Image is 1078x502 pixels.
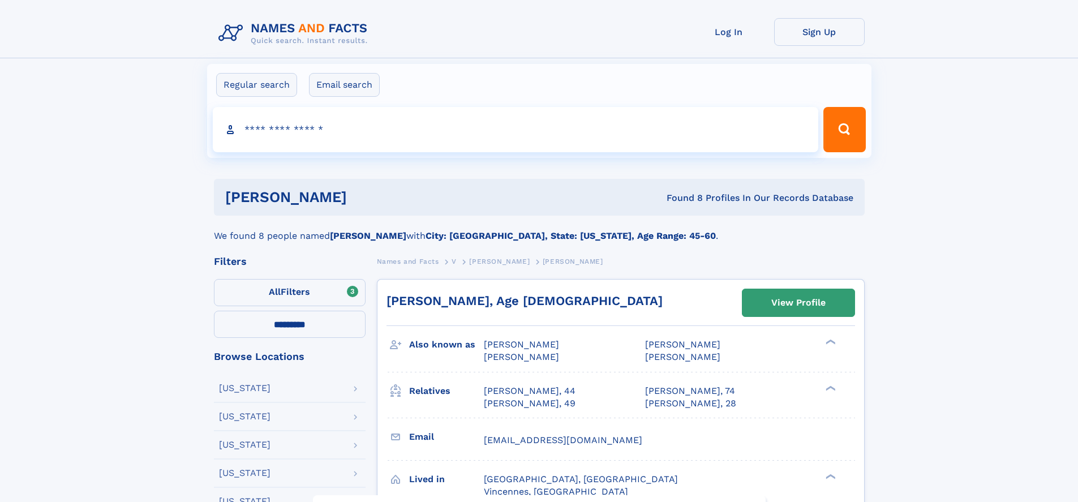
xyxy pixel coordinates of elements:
[742,289,854,316] a: View Profile
[774,18,865,46] a: Sign Up
[645,385,735,397] a: [PERSON_NAME], 74
[409,427,484,447] h3: Email
[823,384,836,392] div: ❯
[213,107,819,152] input: search input
[484,351,559,362] span: [PERSON_NAME]
[823,338,836,346] div: ❯
[484,385,575,397] a: [PERSON_NAME], 44
[214,18,377,49] img: Logo Names and Facts
[645,339,720,350] span: [PERSON_NAME]
[225,190,507,204] h1: [PERSON_NAME]
[506,192,853,204] div: Found 8 Profiles In Our Records Database
[452,258,457,265] span: V
[409,335,484,354] h3: Also known as
[377,254,439,268] a: Names and Facts
[309,73,380,97] label: Email search
[219,412,270,421] div: [US_STATE]
[214,279,366,306] label: Filters
[409,470,484,489] h3: Lived in
[386,294,663,308] a: [PERSON_NAME], Age [DEMOGRAPHIC_DATA]
[823,473,836,480] div: ❯
[452,254,457,268] a: V
[645,351,720,362] span: [PERSON_NAME]
[823,107,865,152] button: Search Button
[216,73,297,97] label: Regular search
[219,440,270,449] div: [US_STATE]
[426,230,716,241] b: City: [GEOGRAPHIC_DATA], State: [US_STATE], Age Range: 45-60
[469,254,530,268] a: [PERSON_NAME]
[484,397,575,410] a: [PERSON_NAME], 49
[469,258,530,265] span: [PERSON_NAME]
[214,216,865,243] div: We found 8 people named with .
[484,486,628,497] span: Vincennes, [GEOGRAPHIC_DATA]
[409,381,484,401] h3: Relatives
[484,339,559,350] span: [PERSON_NAME]
[684,18,774,46] a: Log In
[771,290,826,316] div: View Profile
[484,474,678,484] span: [GEOGRAPHIC_DATA], [GEOGRAPHIC_DATA]
[219,469,270,478] div: [US_STATE]
[543,258,603,265] span: [PERSON_NAME]
[214,256,366,267] div: Filters
[645,397,736,410] a: [PERSON_NAME], 28
[484,435,642,445] span: [EMAIL_ADDRESS][DOMAIN_NAME]
[214,351,366,362] div: Browse Locations
[330,230,406,241] b: [PERSON_NAME]
[269,286,281,297] span: All
[219,384,270,393] div: [US_STATE]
